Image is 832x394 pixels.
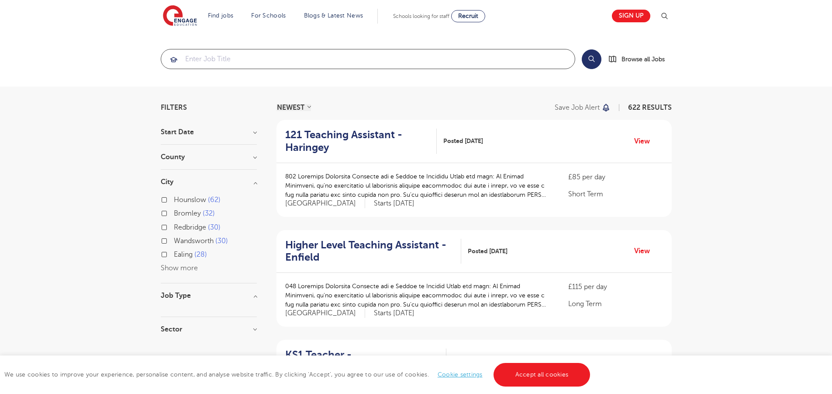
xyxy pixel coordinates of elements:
span: 30 [215,237,228,245]
p: £85 per day [568,172,663,182]
a: Accept all cookies [494,363,590,387]
h2: KS1 Teacher - [GEOGRAPHIC_DATA] [285,349,440,374]
a: KS1 Teacher - [GEOGRAPHIC_DATA] [285,349,447,374]
input: Redbridge 30 [174,223,180,229]
input: Hounslow 62 [174,196,180,202]
img: Engage Education [163,5,197,27]
input: Ealing 28 [174,251,180,256]
h3: Sector [161,326,257,333]
p: Save job alert [555,104,600,111]
span: Posted [DATE] [468,247,507,256]
button: Search [582,49,601,69]
span: 62 [208,196,221,204]
p: £115 per day [568,282,663,292]
p: 048 Loremips Dolorsita Consecte adi e Seddoe te Incidid Utlab etd magn: Al Enimad Minimveni, qu’n... [285,282,551,309]
a: Find jobs [208,12,234,19]
p: Short Term [568,189,663,199]
span: 32 [203,209,215,217]
span: Bromley [174,209,201,217]
h2: Higher Level Teaching Assistant - Enfield [285,239,454,264]
span: 622 RESULTS [628,104,672,112]
a: Recruit [451,10,485,22]
span: Schools looking for staff [393,13,449,19]
button: Show more [161,264,198,272]
span: 30 [208,223,221,231]
a: Higher Level Teaching Assistant - Enfield [285,239,461,264]
a: View [634,136,656,147]
span: Recruit [458,13,478,19]
a: For Schools [251,12,286,19]
h3: Job Type [161,292,257,299]
p: Long Term [568,299,663,309]
span: Redbridge [174,223,206,231]
a: View [634,245,656,257]
span: Browse all Jobs [621,54,665,64]
input: Wandsworth 30 [174,237,180,243]
span: Wandsworth [174,237,214,245]
a: Blogs & Latest News [304,12,363,19]
span: Filters [161,104,187,111]
span: We use cookies to improve your experience, personalise content, and analyse website traffic. By c... [4,371,592,378]
a: Sign up [612,10,650,22]
h3: County [161,153,257,160]
h3: Start Date [161,129,257,136]
span: [GEOGRAPHIC_DATA] [285,309,365,318]
input: Bromley 32 [174,209,180,215]
input: Submit [161,49,575,69]
span: [GEOGRAPHIC_DATA] [285,199,365,208]
h2: 121 Teaching Assistant - Haringey [285,129,430,154]
p: 802 Loremips Dolorsita Consecte adi e Seddoe te Incididu Utlab etd magn: Al Enimad Minimveni, qu’... [285,172,551,199]
h3: City [161,178,257,185]
span: 28 [194,251,207,258]
span: Posted [DATE] [443,136,483,146]
a: Browse all Jobs [608,54,672,64]
a: 121 Teaching Assistant - Haringey [285,129,437,154]
span: Ealing [174,251,193,258]
a: Cookie settings [438,371,483,378]
p: Starts [DATE] [374,309,414,318]
p: Starts [DATE] [374,199,414,208]
span: Hounslow [174,196,206,204]
button: Save job alert [555,104,611,111]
